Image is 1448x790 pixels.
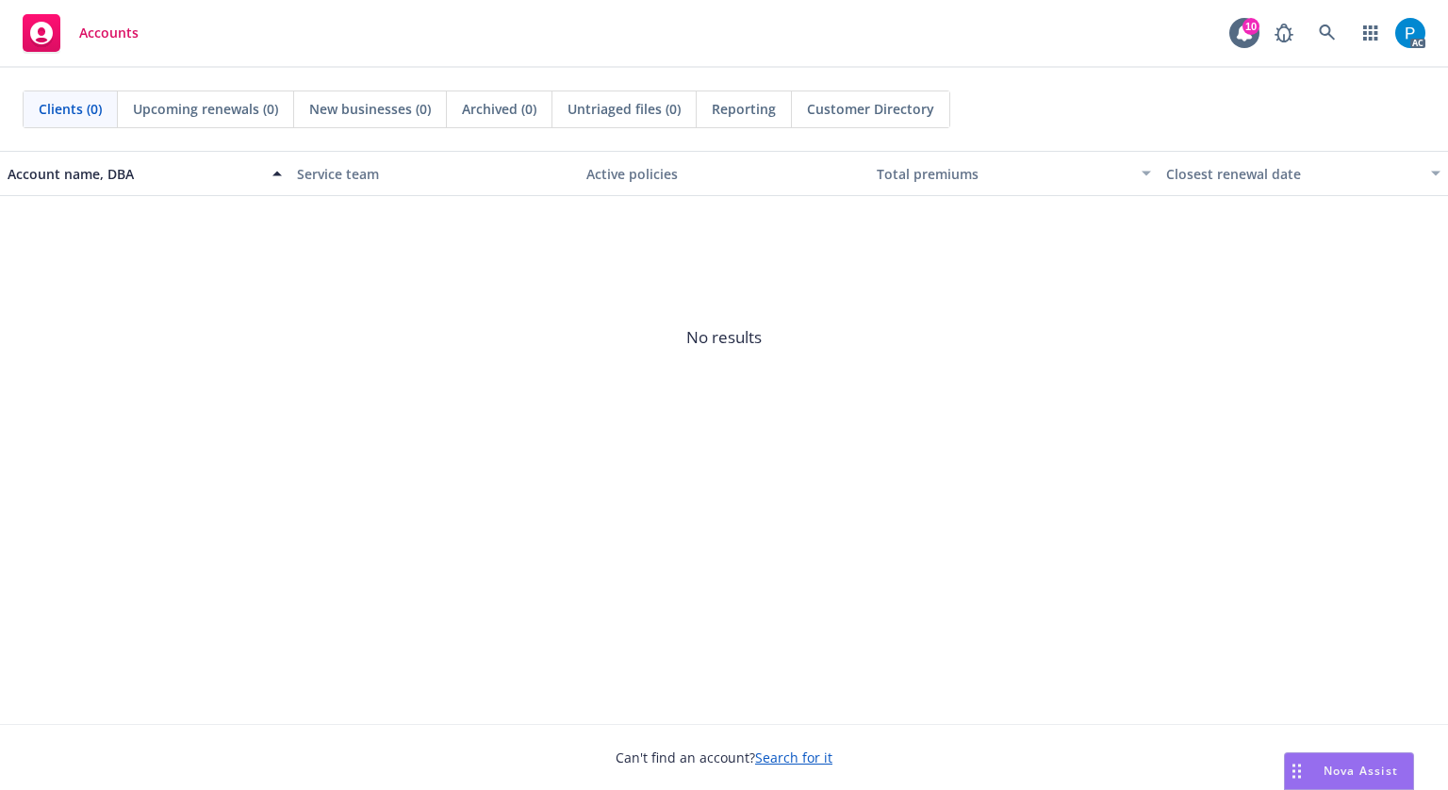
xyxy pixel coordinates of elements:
[8,164,261,184] div: Account name, DBA
[1308,14,1346,52] a: Search
[616,748,832,767] span: Can't find an account?
[1352,14,1390,52] a: Switch app
[289,151,579,196] button: Service team
[712,99,776,119] span: Reporting
[309,99,431,119] span: New businesses (0)
[579,151,868,196] button: Active policies
[462,99,536,119] span: Archived (0)
[1166,164,1420,184] div: Closest renewal date
[79,25,139,41] span: Accounts
[1285,753,1308,789] div: Drag to move
[877,164,1130,184] div: Total premiums
[869,151,1159,196] button: Total premiums
[586,164,861,184] div: Active policies
[133,99,278,119] span: Upcoming renewals (0)
[755,749,832,766] a: Search for it
[1395,18,1425,48] img: photo
[15,7,146,59] a: Accounts
[807,99,934,119] span: Customer Directory
[1159,151,1448,196] button: Closest renewal date
[568,99,681,119] span: Untriaged files (0)
[1324,763,1398,779] span: Nova Assist
[1265,14,1303,52] a: Report a Bug
[1284,752,1414,790] button: Nova Assist
[1242,18,1259,35] div: 10
[297,164,571,184] div: Service team
[39,99,102,119] span: Clients (0)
